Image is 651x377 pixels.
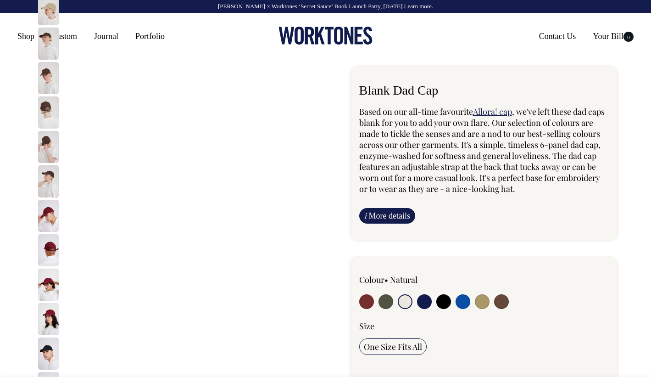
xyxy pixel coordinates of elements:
[359,208,415,224] a: iMore details
[473,106,512,117] a: Allora! cap
[589,28,637,45] a: Your Bill0
[38,28,59,60] img: espresso
[14,28,38,45] a: Shop
[384,274,388,285] span: •
[404,3,432,10] a: Learn more
[364,341,422,352] span: One Size Fits All
[535,28,580,45] a: Contact Us
[132,28,168,45] a: Portfolio
[623,32,634,42] span: 0
[359,321,609,332] div: Size
[48,28,81,45] a: Custom
[359,84,609,98] h6: Blank Dad Cap
[359,274,459,285] div: Colour
[359,106,473,117] span: Based on our all-time favourite
[9,3,642,10] div: [PERSON_NAME] × Worktones ‘Secret Sauce’ Book Launch Party, [DATE]. .
[359,106,605,194] span: , we've left these dad caps blank for you to add your own flare. Our selection of colours are mad...
[359,338,427,355] input: One Size Fits All
[90,28,122,45] a: Journal
[390,274,417,285] label: Natural
[364,211,367,220] span: i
